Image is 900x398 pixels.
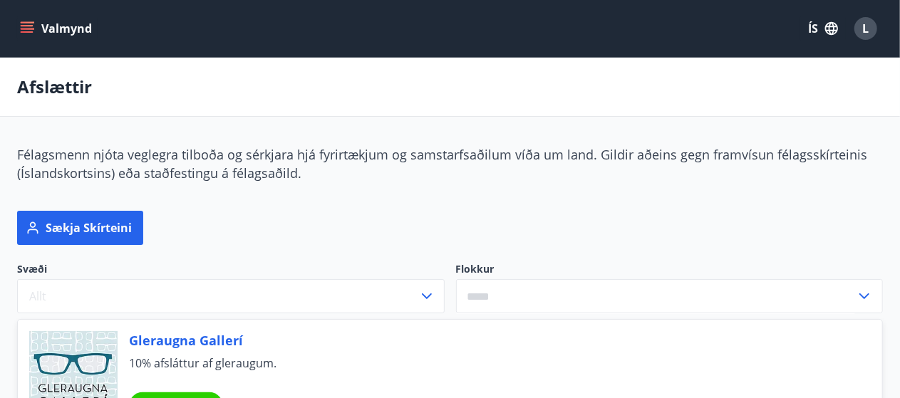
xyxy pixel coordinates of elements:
span: Gleraugna Gallerí [129,331,848,350]
span: Allt [29,288,46,304]
span: Félagsmenn njóta veglegra tilboða og sérkjara hjá fyrirtækjum og samstarfsaðilum víða um land. Gi... [17,146,867,182]
button: Sækja skírteini [17,211,143,245]
button: L [849,11,883,46]
span: 10% afsláttur af gleraugum. [129,355,848,387]
p: Afslættir [17,75,92,99]
span: Svæði [17,262,445,279]
button: menu [17,16,98,41]
label: Flokkur [456,262,884,276]
button: ÍS [800,16,846,41]
button: Allt [17,279,445,313]
span: L [863,21,869,36]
